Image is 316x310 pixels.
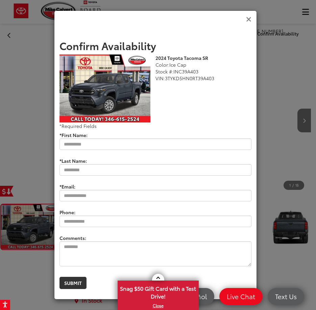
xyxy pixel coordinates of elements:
label: *Email: [54,181,80,190]
label: *First Name: [54,129,93,138]
button: Submit [59,277,87,289]
h2: Confirm Availability [59,40,251,51]
span: Live Chat [223,292,259,301]
span: VIN: [155,75,165,82]
span: Stock #: [155,68,173,75]
img: 2024 Toyota Tacoma SR [59,54,150,123]
span: INC39A403 [173,68,198,75]
span: Color: [155,61,169,68]
span: *Required Fields [59,123,97,129]
button: Close [246,15,251,23]
span: 3TYKD5HN0RT39A403 [165,75,214,82]
a: Live Chat [219,288,263,305]
label: *Last Name: [54,155,92,164]
span: Snag $50 Gift Card with a Test Drive! [118,281,198,302]
label: Comments: [54,232,91,241]
b: 2024 Toyota Tacoma SR [155,54,208,61]
label: Phone: [54,206,80,216]
span: Text Us [272,292,300,301]
span: Ice Cap [169,61,186,68]
a: Text Us [268,288,304,305]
